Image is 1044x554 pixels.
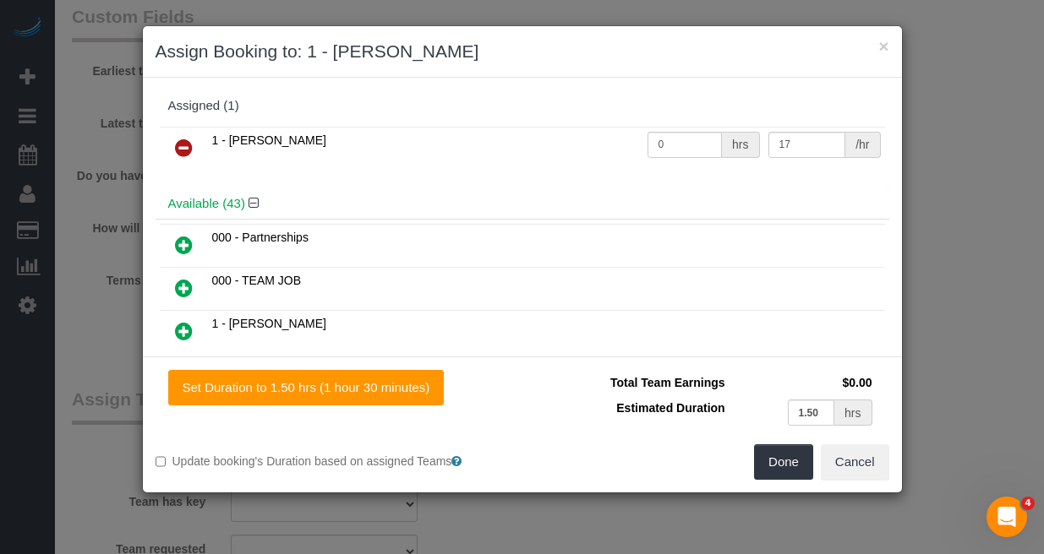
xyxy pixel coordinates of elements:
[212,274,302,287] span: 000 - TEAM JOB
[616,401,724,415] span: Estimated Duration
[156,39,889,64] h3: Assign Booking to: 1 - [PERSON_NAME]
[168,99,877,113] div: Assigned (1)
[754,444,813,480] button: Done
[212,133,326,147] span: 1 - [PERSON_NAME]
[834,399,872,426] div: hrs
[730,370,877,395] td: $0.00
[212,231,309,244] span: 000 - Partnerships
[156,456,167,467] input: Update booking's Duration based on assigned Teams
[1021,497,1035,510] span: 4
[535,370,730,395] td: Total Team Earnings
[156,453,510,470] label: Update booking's Duration based on assigned Teams
[212,317,326,330] span: 1 - [PERSON_NAME]
[168,370,445,405] button: Set Duration to 1.50 hrs (1 hour 30 minutes)
[845,132,880,158] div: /hr
[878,37,888,55] button: ×
[821,444,889,480] button: Cancel
[987,497,1027,537] iframe: Intercom live chat
[168,197,877,211] h4: Available (43)
[722,132,759,158] div: hrs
